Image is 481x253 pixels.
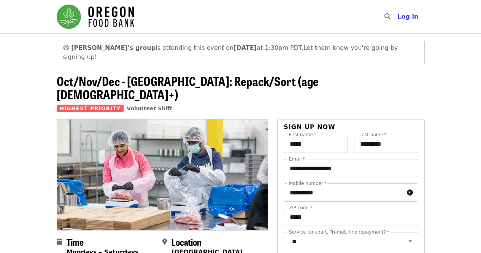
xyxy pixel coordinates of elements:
[57,72,319,103] span: Oct/Nov/Dec - [GEOGRAPHIC_DATA]: Repack/Sort (age [DEMOGRAPHIC_DATA]+)
[171,235,202,248] span: Location
[397,13,418,20] span: Log in
[71,44,303,51] span: is attending this event on at 1:30pm PDT.
[233,44,257,51] strong: [DATE]
[71,44,156,51] strong: [PERSON_NAME]'s group
[359,132,386,137] label: Last name
[289,181,326,186] label: Mobile number
[284,159,418,177] input: Email
[284,208,418,226] input: ZIP code
[162,238,167,245] i: map-marker-alt icon
[57,105,124,112] span: Highest Priority
[127,105,172,111] a: Volunteer Shift
[395,8,401,26] input: Search
[57,238,62,245] i: calendar icon
[57,5,134,29] img: Oregon Food Bank - Home
[284,183,403,202] input: Mobile number
[289,157,305,161] label: Email
[407,189,413,196] i: circle-info icon
[384,13,391,20] i: search icon
[67,235,84,248] span: Time
[289,132,316,137] label: First name
[391,9,424,24] button: Log in
[405,236,416,247] button: Open
[354,135,418,153] input: Last name
[284,135,348,153] input: First name
[57,119,268,230] img: Oct/Nov/Dec - Beaverton: Repack/Sort (age 10+) organized by Oregon Food Bank
[63,44,70,51] span: grinning face emoji
[289,205,312,210] label: ZIP code
[284,123,335,130] span: Sign up now
[289,230,389,234] label: Service for court, Tri-met, fine repayment?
